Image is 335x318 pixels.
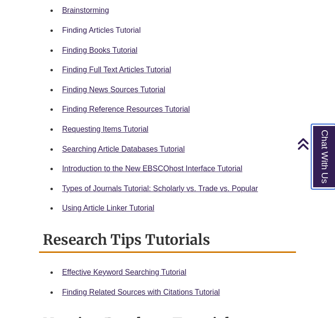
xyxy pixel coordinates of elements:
a: Finding News Sources Tutorial [62,86,165,94]
a: Searching Article Databases Tutorial [62,145,185,153]
a: Types of Journals Tutorial: Scholarly vs. Trade vs. Popular [62,184,258,193]
a: Finding Books Tutorial [62,46,137,54]
a: Requesting Items Tutorial [62,125,148,133]
a: Finding Reference Resources Tutorial [62,105,190,113]
a: Finding Related Sources with Citations Tutorial [62,288,220,296]
a: Introduction to the New EBSCOhost Interface Tutorial [62,164,242,173]
a: Brainstorming [62,6,109,14]
a: Effective Keyword Searching Tutorial [62,268,186,276]
a: Finding Full Text Articles Tutorial [62,66,171,74]
a: Using Article Linker Tutorial [62,204,154,212]
a: Back to Top [297,137,333,150]
h2: Research Tips Tutorials [39,228,296,253]
a: Finding Articles Tutorial [62,26,140,34]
